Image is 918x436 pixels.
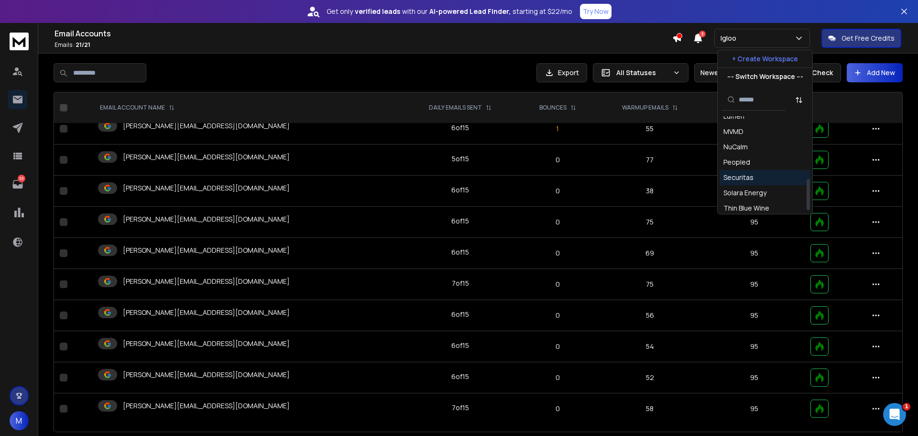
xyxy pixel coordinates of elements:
div: 6 of 15 [451,341,469,350]
button: Try Now [580,4,612,19]
td: 95 [703,145,805,176]
div: Peopled [723,157,750,167]
p: 1 [525,124,591,134]
p: 0 [525,404,591,414]
button: M [10,411,29,430]
td: 75 [597,269,703,300]
td: 95 [703,176,805,207]
div: 6 of 15 [451,372,469,381]
strong: verified leads [355,7,400,16]
td: 38 [597,176,703,207]
p: [PERSON_NAME][EMAIL_ADDRESS][DOMAIN_NAME] [123,152,290,162]
td: 95 [703,300,805,331]
p: [PERSON_NAME][EMAIL_ADDRESS][DOMAIN_NAME] [123,246,290,255]
p: --- Switch Workspace --- [727,72,803,81]
div: Securitas [723,173,754,182]
div: 6 of 15 [451,123,469,133]
p: [PERSON_NAME][EMAIL_ADDRESS][DOMAIN_NAME] [123,370,290,380]
td: 94 [703,113,805,145]
td: 95 [703,393,805,425]
p: [PERSON_NAME][EMAIL_ADDRESS][DOMAIN_NAME] [123,121,290,131]
p: + Create Workspace [732,54,798,64]
p: Igloo [721,34,740,43]
p: Get only with our starting at $22/mo [327,7,572,16]
span: 1 [903,403,910,411]
td: 95 [703,331,805,362]
td: 52 [597,362,703,393]
div: 7 of 15 [452,279,469,288]
p: 0 [525,311,591,320]
button: Get Free Credits [821,29,901,48]
p: WARMUP EMAILS [622,104,668,112]
div: EMAIL ACCOUNT NAME [100,104,175,112]
div: Solara Energy [723,188,766,198]
td: 95 [703,238,805,269]
p: [PERSON_NAME][EMAIL_ADDRESS][DOMAIN_NAME] [123,401,290,411]
td: 95 [703,362,805,393]
h1: Email Accounts [55,28,672,39]
td: 95 [703,207,805,238]
div: 6 of 15 [451,247,469,257]
span: 3 [699,31,706,37]
p: [PERSON_NAME][EMAIL_ADDRESS][DOMAIN_NAME] [123,308,290,317]
button: Add New [847,63,903,82]
p: Emails : [55,41,672,49]
td: 56 [597,300,703,331]
a: 53 [8,175,27,194]
p: 53 [18,175,25,182]
td: 95 [703,269,805,300]
p: 0 [525,279,591,289]
p: 0 [525,186,591,196]
span: 21 / 21 [76,41,90,49]
p: [PERSON_NAME][EMAIL_ADDRESS][DOMAIN_NAME] [123,183,290,193]
p: 0 [525,217,591,227]
iframe: Intercom live chat [883,403,906,426]
td: 75 [597,207,703,238]
p: Get Free Credits [841,34,895,43]
button: Newest [694,63,756,82]
td: 58 [597,393,703,425]
div: Thin Blue Wine [723,203,769,213]
div: Lumen [723,112,744,121]
p: 0 [525,155,591,165]
div: 6 of 15 [451,185,469,195]
p: Try Now [583,7,609,16]
p: DAILY EMAILS SENT [429,104,482,112]
div: 7 of 15 [452,403,469,413]
p: All Statuses [616,68,669,78]
div: MVMD [723,127,743,136]
p: 0 [525,248,591,258]
p: 0 [525,342,591,351]
p: [PERSON_NAME][EMAIL_ADDRESS][DOMAIN_NAME] [123,214,290,224]
td: 55 [597,113,703,145]
div: 6 of 15 [451,310,469,319]
div: 5 of 15 [452,154,469,164]
button: Export [536,63,587,82]
p: [PERSON_NAME][EMAIL_ADDRESS][DOMAIN_NAME] [123,339,290,348]
td: 54 [597,331,703,362]
p: BOUNCES [539,104,567,112]
strong: AI-powered Lead Finder, [429,7,511,16]
img: logo [10,33,29,50]
p: 0 [525,373,591,382]
td: 77 [597,145,703,176]
div: NuCalm [723,142,748,152]
button: + Create Workspace [718,50,812,67]
td: 69 [597,238,703,269]
button: Sort by Sort A-Z [789,90,809,110]
div: 6 of 15 [451,216,469,226]
p: [PERSON_NAME][EMAIL_ADDRESS][DOMAIN_NAME] [123,277,290,286]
